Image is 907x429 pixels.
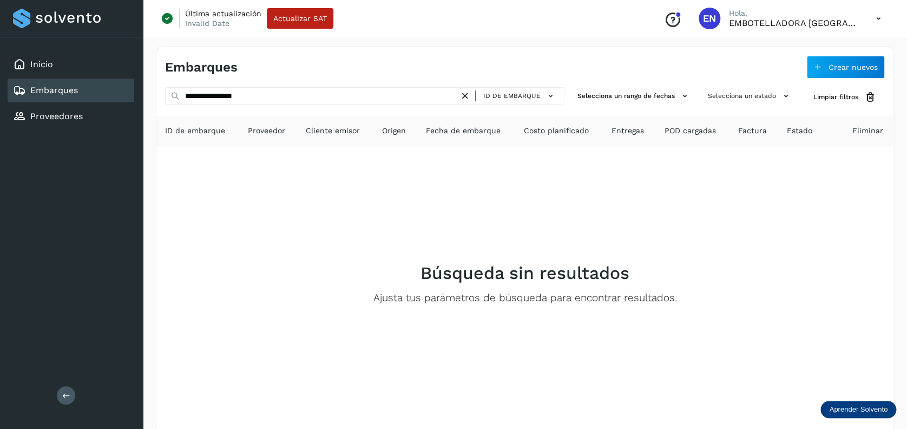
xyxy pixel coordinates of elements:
[483,91,541,101] span: ID de embarque
[729,18,859,28] p: EMBOTELLADORA NIAGARA DE MEXICO
[787,125,812,136] span: Estado
[373,292,677,304] p: Ajusta tus parámetros de búsqueda para encontrar resultados.
[30,85,78,95] a: Embarques
[420,263,629,283] h2: Búsqueda sin resultados
[267,8,333,29] button: Actualizar SAT
[524,125,589,136] span: Costo planificado
[382,125,406,136] span: Origen
[30,59,53,69] a: Inicio
[805,87,885,107] button: Limpiar filtros
[8,79,134,102] div: Embarques
[813,92,858,102] span: Limpiar filtros
[185,9,261,18] p: Última actualización
[829,63,878,71] span: Crear nuevos
[8,105,134,128] div: Proveedores
[273,15,327,22] span: Actualizar SAT
[480,88,560,104] button: ID de embarque
[247,125,285,136] span: Proveedor
[165,60,238,75] h4: Embarques
[806,56,885,79] button: Crear nuevos
[820,401,896,418] div: Aprender Solvento
[729,9,859,18] p: Hola,
[165,125,225,136] span: ID de embarque
[738,125,766,136] span: Factura
[852,125,883,136] span: Eliminar
[829,405,888,414] p: Aprender Solvento
[306,125,360,136] span: Cliente emisor
[704,87,796,105] button: Selecciona un estado
[426,125,501,136] span: Fecha de embarque
[30,111,83,121] a: Proveedores
[185,18,229,28] p: Invalid Date
[612,125,644,136] span: Entregas
[573,87,695,105] button: Selecciona un rango de fechas
[665,125,716,136] span: POD cargadas
[8,53,134,76] div: Inicio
